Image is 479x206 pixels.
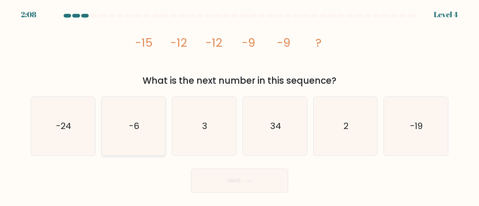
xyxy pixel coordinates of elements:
[242,34,255,51] tspan: -9
[315,34,321,51] tspan: ?
[56,120,71,132] text: -24
[191,169,288,193] button: Next
[21,9,36,20] div: 2:08
[129,120,139,132] text: -6
[170,34,187,51] tspan: -12
[270,120,281,132] text: 34
[205,34,222,51] tspan: -12
[35,74,444,87] div: What is the next number in this sequence?
[202,120,207,132] text: 3
[277,34,290,51] tspan: -9
[344,120,348,132] text: 2
[410,120,423,132] text: -19
[135,34,153,51] tspan: -15
[434,9,458,20] div: Level 4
